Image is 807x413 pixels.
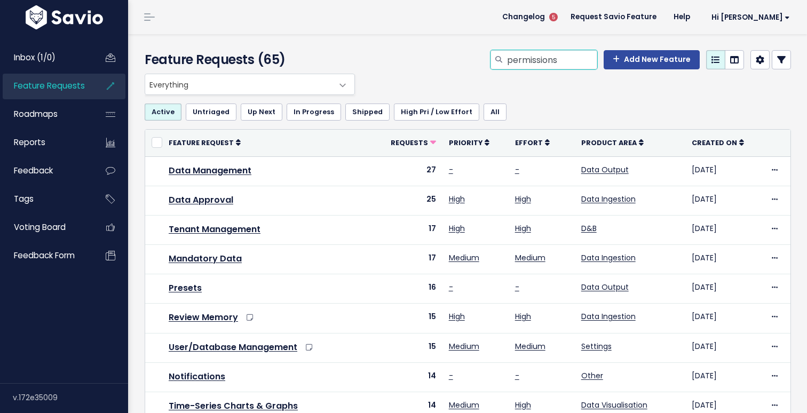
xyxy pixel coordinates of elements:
a: Data Ingestion [581,194,636,204]
span: 5 [549,13,558,21]
span: Feature Requests [14,80,85,91]
a: High [449,194,465,204]
a: High [449,311,465,322]
a: Tenant Management [169,223,260,235]
a: D&B [581,223,597,234]
a: Data Ingestion [581,252,636,263]
a: Active [145,104,181,121]
span: Created On [692,138,737,147]
td: 27 [373,156,442,186]
input: Search features... [506,50,597,69]
a: Time-Series Charts & Graphs [169,400,298,412]
span: Priority [449,138,482,147]
span: Everything [145,74,355,95]
td: [DATE] [685,274,763,304]
a: In Progress [287,104,341,121]
a: Presets [169,282,202,294]
a: Data Visualisation [581,400,647,410]
a: Effort [515,137,550,148]
a: Tags [3,187,89,211]
a: Review Memory [169,311,238,323]
a: Data Output [581,164,629,175]
a: Created On [692,137,744,148]
a: Up Next [241,104,282,121]
a: Mandatory Data [169,252,242,265]
a: Untriaged [186,104,236,121]
a: Priority [449,137,489,148]
td: 17 [373,215,442,244]
span: Feedback [14,165,53,176]
a: Medium [449,400,479,410]
a: Product Area [581,137,644,148]
td: [DATE] [685,156,763,186]
span: Product Area [581,138,637,147]
a: - [515,164,519,175]
span: Everything [145,74,333,94]
span: Inbox (1/0) [14,52,56,63]
a: Medium [449,252,479,263]
td: 15 [373,333,442,362]
td: 15 [373,304,442,333]
a: Feedback [3,158,89,183]
a: Inbox (1/0) [3,45,89,70]
div: v.172e35009 [13,384,128,411]
a: Shipped [345,104,390,121]
a: Medium [515,341,545,352]
td: 25 [373,186,442,215]
a: Data Approval [169,194,233,206]
a: - [449,164,453,175]
a: High [515,400,531,410]
a: - [515,282,519,292]
a: High [515,194,531,204]
a: High [515,223,531,234]
span: Feature Request [169,138,234,147]
a: High Pri / Low Effort [394,104,479,121]
img: logo-white.9d6f32f41409.svg [23,5,106,29]
a: Medium [449,341,479,352]
td: [DATE] [685,215,763,244]
a: Help [665,9,699,25]
a: High [515,311,531,322]
td: [DATE] [685,245,763,274]
a: High [449,223,465,234]
a: Add New Feature [604,50,700,69]
a: Reports [3,130,89,155]
a: Notifications [169,370,225,383]
td: [DATE] [685,362,763,392]
td: 17 [373,245,442,274]
a: Requests [391,137,436,148]
a: - [449,282,453,292]
h4: Feature Requests (65) [145,50,350,69]
a: Voting Board [3,215,89,240]
span: Changelog [502,13,545,21]
a: - [515,370,519,381]
a: Data Management [169,164,251,177]
a: Roadmaps [3,102,89,126]
span: Effort [515,138,543,147]
td: [DATE] [685,333,763,362]
a: Data Output [581,282,629,292]
a: - [449,370,453,381]
td: 14 [373,362,442,392]
td: [DATE] [685,304,763,333]
a: Settings [581,341,612,352]
span: Hi [PERSON_NAME] [711,13,790,21]
a: Other [581,370,603,381]
td: 16 [373,274,442,304]
a: User/Database Management [169,341,297,353]
ul: Filter feature requests [145,104,791,121]
a: All [484,104,507,121]
a: Feedback form [3,243,89,268]
a: Request Savio Feature [562,9,665,25]
a: Hi [PERSON_NAME] [699,9,798,26]
span: Requests [391,138,428,147]
span: Feedback form [14,250,75,261]
td: [DATE] [685,186,763,215]
span: Voting Board [14,221,66,233]
span: Reports [14,137,45,148]
a: Feature Requests [3,74,89,98]
span: Tags [14,193,34,204]
span: Roadmaps [14,108,58,120]
a: Data Ingestion [581,311,636,322]
a: Medium [515,252,545,263]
